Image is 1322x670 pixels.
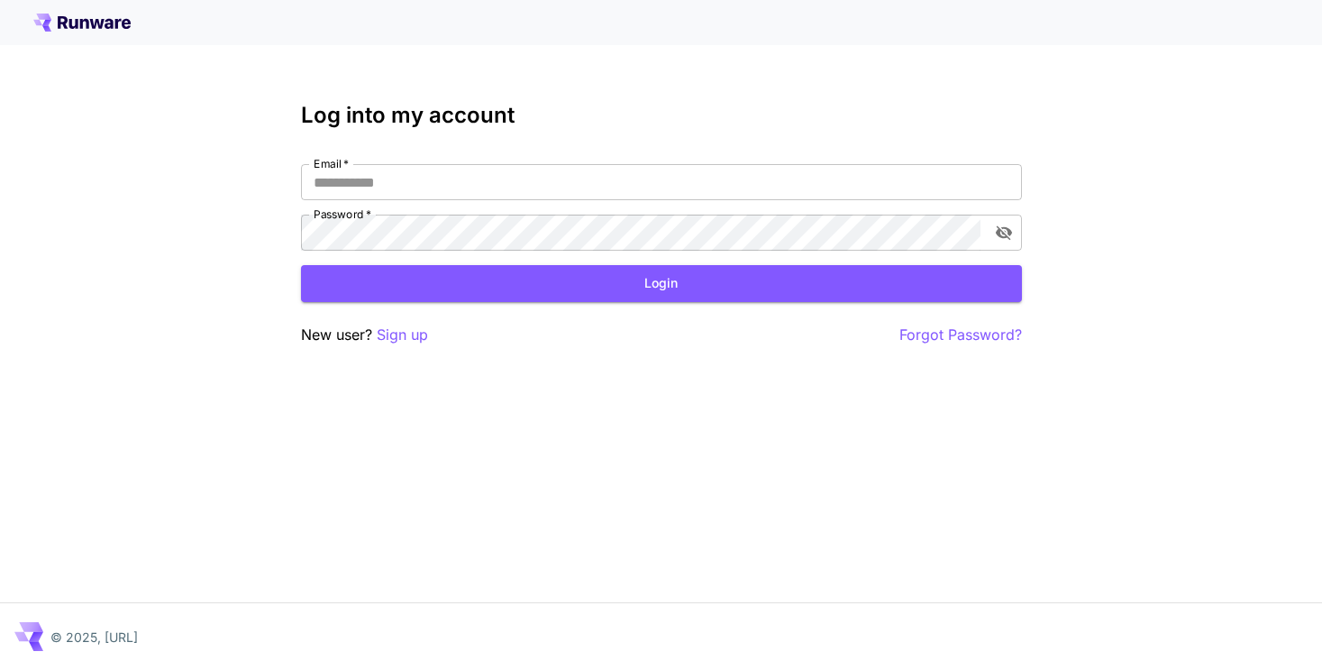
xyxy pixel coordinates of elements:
button: Sign up [377,324,428,346]
h3: Log into my account [301,103,1022,128]
p: New user? [301,324,428,346]
label: Email [314,156,349,171]
button: Login [301,265,1022,302]
label: Password [314,207,371,222]
p: © 2025, [URL] [50,628,138,647]
button: Forgot Password? [899,324,1022,346]
button: toggle password visibility [988,216,1020,249]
